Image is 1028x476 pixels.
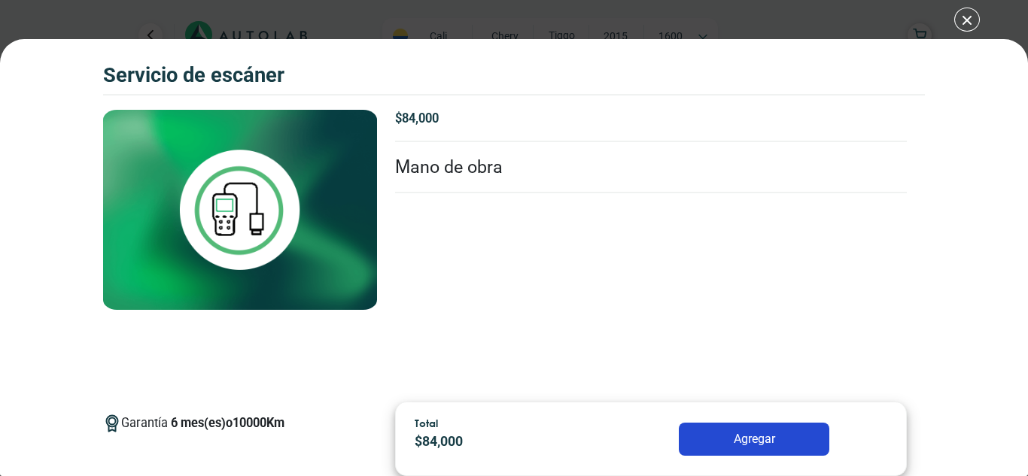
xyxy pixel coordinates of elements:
[395,110,908,129] p: $ 84,000
[395,142,908,194] li: Mano de obra
[679,423,829,456] button: Agregar
[415,417,438,429] span: Total
[121,414,284,445] span: Garantía
[103,63,284,88] h3: Servicio de escáner
[171,414,284,433] p: 6 mes(es) o 10000 Km
[415,432,598,452] p: $ 84,000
